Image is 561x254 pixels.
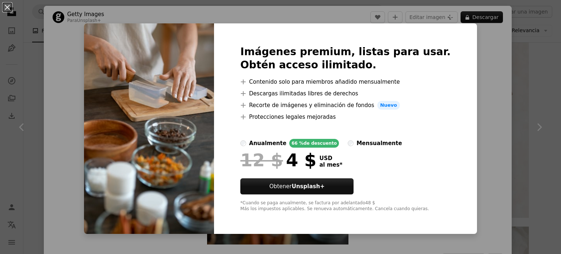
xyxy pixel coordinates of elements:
li: Contenido solo para miembros añadido mensualmente [240,77,451,86]
div: *Cuando se paga anualmente, se factura por adelantado 48 $ Más los impuestos aplicables. Se renue... [240,200,451,212]
h2: Imágenes premium, listas para usar. Obtén acceso ilimitado. [240,45,451,72]
span: USD [319,155,342,162]
span: Nuevo [377,101,400,110]
span: al mes * [319,162,342,168]
li: Descargas ilimitadas libres de derechos [240,89,451,98]
div: anualmente [249,139,286,148]
div: mensualmente [356,139,402,148]
button: ObtenerUnsplash+ [240,178,354,194]
span: 12 $ [240,151,283,170]
div: 4 $ [240,151,316,170]
img: premium_photo-1664300646728-561eafcf1d71 [84,23,214,234]
strong: Unsplash+ [292,183,325,190]
input: anualmente66 %de descuento [240,140,246,146]
li: Protecciones legales mejoradas [240,113,451,121]
input: mensualmente [348,140,354,146]
li: Recorte de imágenes y eliminación de fondos [240,101,451,110]
div: 66 % de descuento [289,139,339,148]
